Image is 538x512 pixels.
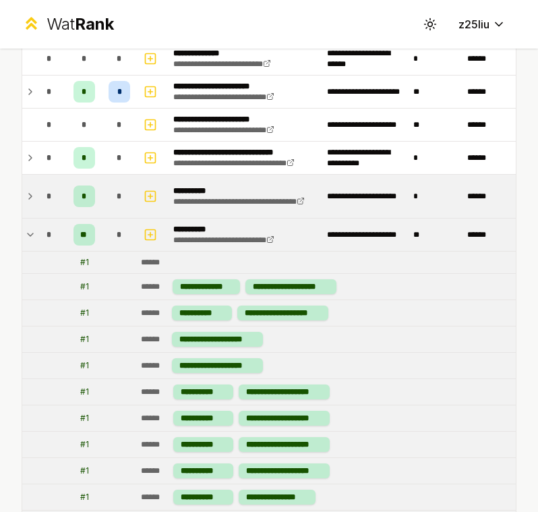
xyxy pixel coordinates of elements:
[80,334,89,345] div: # 1
[75,14,114,34] span: Rank
[80,257,89,268] div: # 1
[80,387,89,397] div: # 1
[80,492,89,503] div: # 1
[80,413,89,424] div: # 1
[458,16,489,32] span: z25liu
[80,360,89,371] div: # 1
[47,13,114,35] div: Wat
[80,465,89,476] div: # 1
[448,12,516,36] button: z25liu
[80,439,89,450] div: # 1
[22,13,114,35] a: WatRank
[80,281,89,292] div: # 1
[80,308,89,318] div: # 1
